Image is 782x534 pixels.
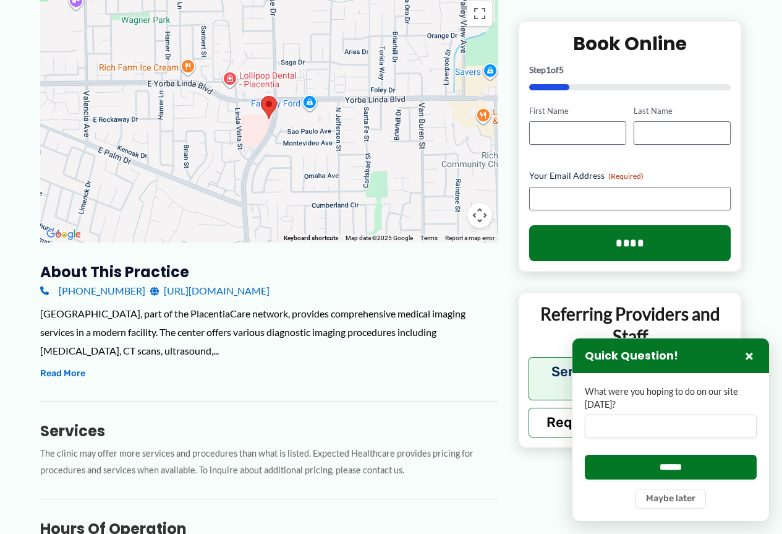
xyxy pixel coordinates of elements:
a: Open this area in Google Maps (opens a new window) [43,226,84,243]
label: First Name [529,105,626,116]
a: Report a map error [445,235,495,241]
img: Google [43,226,84,243]
h3: Services [40,421,498,441]
a: [PHONE_NUMBER] [40,282,145,300]
span: Map data ©2025 Google [346,235,413,241]
button: Send orders and clinical documents [529,356,732,400]
button: Read More [40,366,85,381]
button: Maybe later [635,489,706,509]
label: Last Name [634,105,731,116]
p: Referring Providers and Staff [529,303,732,348]
button: Request Medical Records [529,407,732,437]
p: The clinic may offer more services and procedures than what is listed. Expected Healthcare provid... [40,446,498,479]
label: What were you hoping to do on our site [DATE]? [585,385,757,411]
label: Your Email Address [529,170,731,182]
span: 1 [546,64,551,74]
h3: About this practice [40,262,498,282]
button: Keyboard shortcuts [284,234,338,243]
a: Terms (opens in new tab) [420,235,438,241]
a: [URL][DOMAIN_NAME] [150,282,270,300]
span: (Required) [608,171,644,181]
h2: Book Online [529,31,731,55]
button: Toggle fullscreen view [467,1,492,26]
span: 5 [559,64,564,74]
button: Map camera controls [467,203,492,228]
div: [GEOGRAPHIC_DATA], part of the PlacentiaCare network, provides comprehensive medical imaging serv... [40,304,498,360]
button: Close [742,348,757,363]
h3: Quick Question! [585,349,678,363]
p: Step of [529,65,731,74]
